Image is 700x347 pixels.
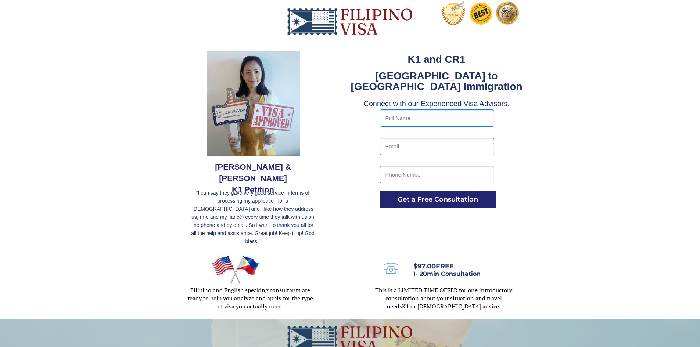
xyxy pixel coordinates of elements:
[408,54,465,65] strong: K1 and CR1
[413,271,481,277] a: 1- 20min Consultation
[413,262,454,270] span: FREE
[413,270,481,277] span: 1- 20min Consultation
[380,195,496,203] span: Get a Free Consultation
[363,100,510,108] span: Connect with our Experienced Visa Advisors.
[187,286,313,310] span: Filipino and English speaking consultants are ready to help you analyze and apply for the type of...
[380,166,494,183] input: Phone Number
[215,162,291,194] span: [PERSON_NAME] & [PERSON_NAME] K1 Petition
[413,262,436,270] s: $97.00
[375,286,512,310] span: This is a LIMITED TIME OFFER for one introductory consultation about your situation and travel needs
[190,189,316,245] p: “I can say they gave very good service in terms of processing my application for a [DEMOGRAPHIC_D...
[402,302,500,310] span: K1 or [DEMOGRAPHIC_DATA] advice.
[380,138,494,155] input: Email
[380,191,496,208] button: Get a Free Consultation
[380,109,494,127] input: Full Name
[351,70,522,92] strong: [GEOGRAPHIC_DATA] to [GEOGRAPHIC_DATA] Immigration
